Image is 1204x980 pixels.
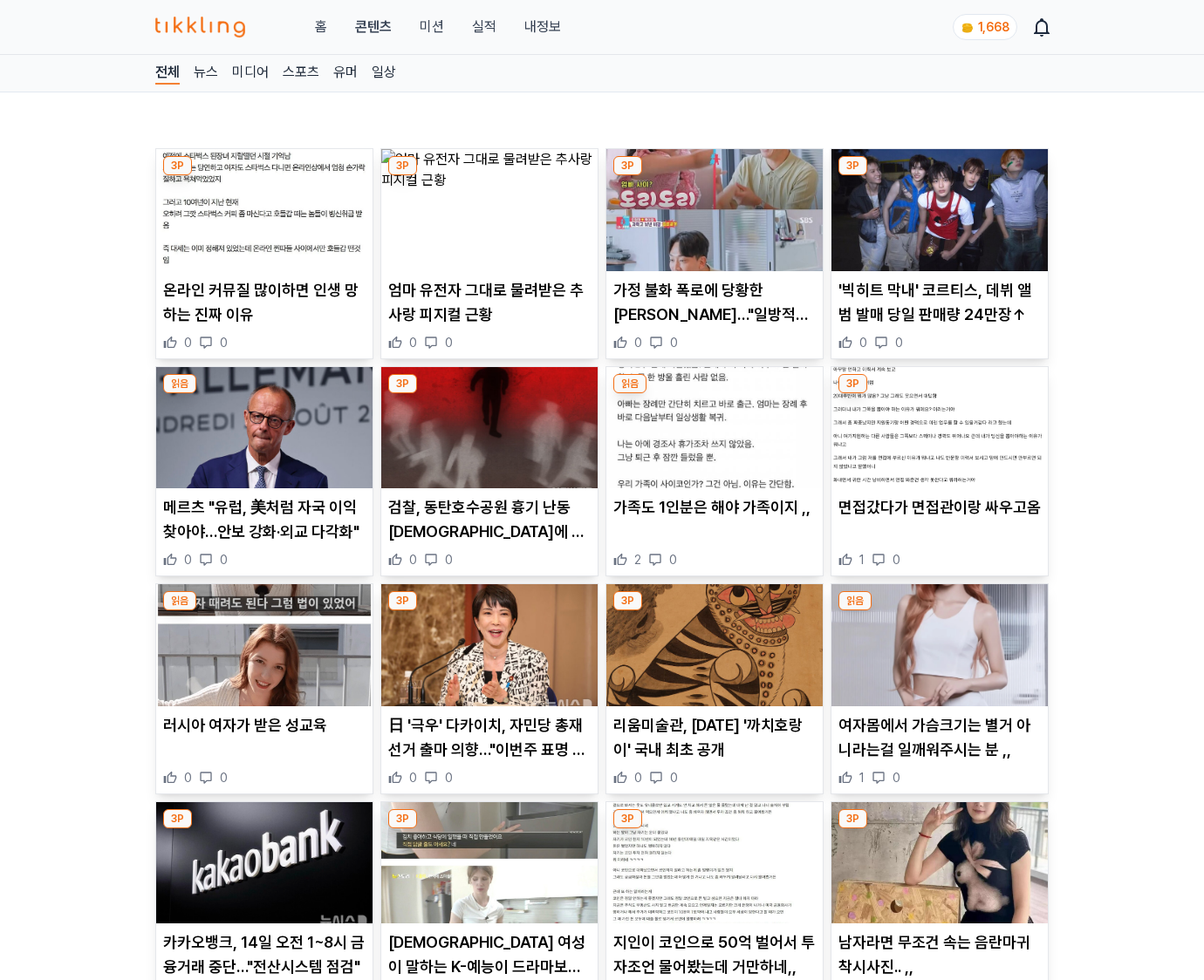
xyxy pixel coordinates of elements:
div: 3P [163,809,192,828]
p: 지인이 코인으로 50억 벌어서 투자조언 물어봤는데 거만하네,, [613,930,816,979]
div: 3P 엄마 유전자 그대로 물려받은 추사랑 피지컬 근황 엄마 유전자 그대로 물려받은 추사랑 피지컬 근황 0 0 [380,148,599,359]
p: 日 '극우' 다카이치, 자민당 총재 선거 출마 의향…"이번주 표명 전망" [388,713,591,762]
div: 3P [613,809,642,828]
div: 3P [613,156,642,175]
span: 0 [634,334,642,351]
div: 읽음 [163,374,196,393]
img: 온라인 커뮤질 많이하면 인생 망하는 진짜 이유 [156,149,373,271]
div: 3P [388,156,417,175]
img: coin [961,21,975,35]
p: 리움미술관, [DATE] '까치호랑이' 국내 최초 공개 [613,713,816,762]
span: 0 [670,334,678,351]
span: 0 [220,334,228,351]
div: 읽음 여자몸에서 가슴크기는 별거 아니라는걸 일깨워주시는 분 ,, 여자몸에서 가슴크기는 별거 아니라는걸 일깨워주시는 분 ,, 1 0 [831,583,1049,794]
span: 2 [634,551,641,568]
img: 가정 불화 폭로에 당황한 김환…"일방적으로 혼난다" [606,149,823,271]
p: [DEMOGRAPHIC_DATA] 여성이 말하는 K-예능이 드라마보다 재밌는 이유 [388,930,591,979]
span: 1 [859,551,865,568]
button: 미션 [420,17,444,37]
div: 3P [388,809,417,828]
p: '빅히트 막내' 코르티스, 데뷔 앨범 발매 당일 판매량 24만장↑ [838,278,1041,327]
span: 0 [895,334,903,351]
div: 3P [388,591,417,610]
img: 지인이 코인으로 50억 벌어서 투자조언 물어봤는데 거만하네,, [606,802,823,924]
img: 면접갔다가 면접관이랑 싸우고옴 [831,367,1048,489]
p: 면접갔다가 면접관이랑 싸우고옴 [838,495,1041,520]
span: 0 [670,769,678,786]
img: 리움미술관, 430년 전 '까치호랑이' 국내 최초 공개 [606,584,823,706]
img: 카카오뱅크, 14일 오전 1~8시 금융거래 중단…"전산시스템 점검" [156,802,373,924]
span: 0 [184,551,192,568]
div: 3P [838,156,867,175]
p: 검찰, 동탄호수공원 흉기 난동 [DEMOGRAPHIC_DATA]에 징역 9년 구형 [388,495,591,544]
img: 영국 여성이 말하는 K-예능이 드라마보다 재밌는 이유 [381,802,598,924]
div: 읽음 러시아 여자가 받은 성교육 러시아 여자가 받은 성교육 0 0 [155,583,373,794]
a: 유머 [333,62,358,85]
a: 실적 [472,17,496,37]
span: 0 [409,334,417,351]
a: coin 1,668 [953,14,1014,40]
img: 엄마 유전자 그대로 물려받은 추사랑 피지컬 근황 [381,149,598,271]
img: 日 '극우' 다카이치, 자민당 총재 선거 출마 의향…"이번주 표명 전망" [381,584,598,706]
img: 러시아 여자가 받은 성교육 [156,584,373,706]
div: 3P 日 '극우' 다카이치, 자민당 총재 선거 출마 의향…"이번주 표명 전망" 日 '극우' 다카이치, 자민당 총재 선거 출마 의향…"이번주 표명 전망" 0 0 [380,583,599,794]
span: 0 [184,769,192,786]
img: '빅히트 막내' 코르티스, 데뷔 앨범 발매 당일 판매량 24만장↑ [831,149,1048,271]
span: 0 [220,769,228,786]
span: 0 [184,334,192,351]
div: 3P [163,156,192,175]
span: 0 [634,769,642,786]
span: 0 [893,551,900,568]
p: 가정 불화 폭로에 당황한 [PERSON_NAME]…"일방적으로 혼난다" [613,278,816,327]
p: 엄마 유전자 그대로 물려받은 추사랑 피지컬 근황 [388,278,591,327]
a: 콘텐츠 [355,17,392,37]
img: 검찰, 동탄호수공원 흉기 난동 중국인에 징역 9년 구형 [381,367,598,489]
a: 내정보 [524,17,561,37]
img: 티끌링 [155,17,245,37]
span: 1 [859,769,865,786]
div: 3P 가정 불화 폭로에 당황한 김환…"일방적으로 혼난다" 가정 불화 폭로에 당황한 [PERSON_NAME]…"일방적으로 혼난다" 0 0 [605,148,824,359]
span: 0 [409,551,417,568]
p: 러시아 여자가 받은 성교육 [163,713,366,738]
div: 3P [388,374,417,393]
div: 3P 검찰, 동탄호수공원 흉기 난동 중국인에 징역 9년 구형 검찰, 동탄호수공원 흉기 난동 [DEMOGRAPHIC_DATA]에 징역 9년 구형 0 0 [380,366,599,577]
p: 메르츠 "유럽, 美처럼 자국 이익 찾아야…안보 강화·외교 다각화" [163,495,366,544]
a: 전체 [155,62,180,85]
div: 3P '빅히트 막내' 코르티스, 데뷔 앨범 발매 당일 판매량 24만장↑ '빅히트 막내' 코르티스, 데뷔 앨범 발매 당일 판매량 24만장↑ 0 0 [831,148,1049,359]
a: 홈 [315,17,327,37]
span: 0 [445,769,453,786]
div: 3P [838,809,867,828]
p: 가족도 1인분은 해야 가족이지 ,, [613,495,816,520]
span: 0 [445,334,453,351]
div: 읽음 가족도 1인분은 해야 가족이지 ,, 가족도 1인분은 해야 가족이지 ,, 2 0 [605,366,824,577]
a: 스포츠 [283,62,319,85]
a: 미디어 [232,62,269,85]
span: 0 [445,551,453,568]
img: 여자몸에서 가슴크기는 별거 아니라는걸 일깨워주시는 분 ,, [831,584,1048,706]
div: 읽음 메르츠 "유럽, 美처럼 자국 이익 찾아야…안보 강화·외교 다각화" 메르츠 "유럽, 美처럼 자국 이익 찾아야…안보 강화·외교 다각화" 0 0 [155,366,373,577]
p: 남자라면 무조건 속는 음란마귀 착시사진.. ,, [838,930,1041,979]
img: 메르츠 "유럽, 美처럼 자국 이익 찾아야…안보 강화·외교 다각화" [156,367,373,489]
img: 남자라면 무조건 속는 음란마귀 착시사진.. ,, [831,802,1048,924]
a: 일상 [372,62,396,85]
img: 가족도 1인분은 해야 가족이지 ,, [606,367,823,489]
p: 카카오뱅크, 14일 오전 1~8시 금융거래 중단…"전산시스템 점검" [163,930,366,979]
a: 뉴스 [194,62,218,85]
span: 0 [859,334,867,351]
div: 읽음 [838,591,872,610]
span: 0 [669,551,677,568]
span: 1,668 [978,20,1009,34]
p: 온라인 커뮤질 많이하면 인생 망하는 진짜 이유 [163,278,366,327]
div: 3P 온라인 커뮤질 많이하면 인생 망하는 진짜 이유 온라인 커뮤질 많이하면 인생 망하는 진짜 이유 0 0 [155,148,373,359]
div: 읽음 [613,374,646,393]
div: 3P [613,591,642,610]
div: 3P 면접갔다가 면접관이랑 싸우고옴 면접갔다가 면접관이랑 싸우고옴 1 0 [831,366,1049,577]
div: 읽음 [163,591,196,610]
span: 0 [220,551,228,568]
span: 0 [893,769,900,786]
div: 3P [838,374,867,393]
div: 3P 리움미술관, 430년 전 '까치호랑이' 국내 최초 공개 리움미술관, [DATE] '까치호랑이' 국내 최초 공개 0 0 [605,583,824,794]
span: 0 [409,769,417,786]
p: 여자몸에서 가슴크기는 별거 아니라는걸 일깨워주시는 분 ,, [838,713,1041,762]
